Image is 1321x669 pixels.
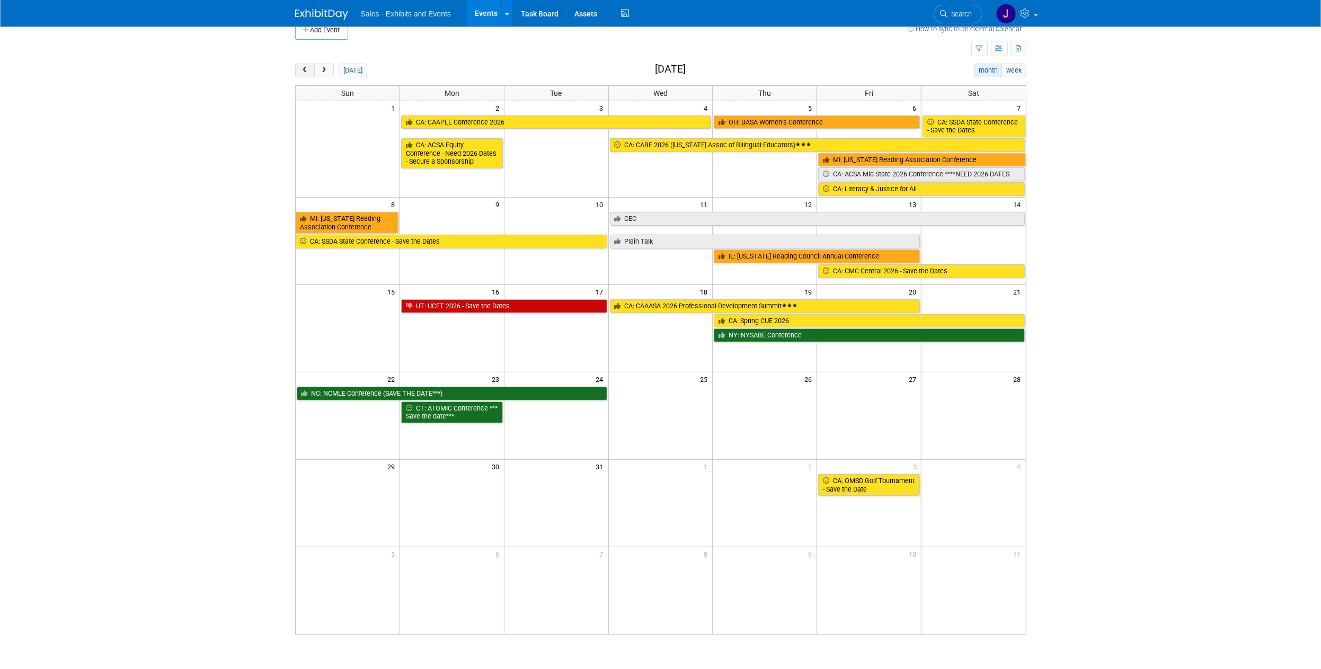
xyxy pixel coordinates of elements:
[807,101,817,114] span: 5
[803,372,817,386] span: 26
[807,547,817,560] span: 9
[1013,198,1026,211] span: 14
[699,198,712,211] span: 11
[341,89,354,97] span: Sun
[1001,64,1026,77] button: week
[401,299,607,313] a: UT: UCET 2026 - Save the Dates
[491,460,504,473] span: 30
[758,89,771,97] span: Thu
[386,460,400,473] span: 29
[653,89,668,97] span: Wed
[974,64,1002,77] button: month
[948,10,972,18] span: Search
[934,5,982,23] a: Search
[655,64,686,75] h2: [DATE]
[494,547,504,560] span: 6
[595,460,608,473] span: 31
[908,372,921,386] span: 27
[494,101,504,114] span: 2
[1013,285,1026,298] span: 21
[911,460,921,473] span: 3
[908,285,921,298] span: 20
[386,285,400,298] span: 15
[908,547,921,560] span: 10
[361,10,451,18] span: Sales - Exhibits and Events
[386,372,400,386] span: 22
[714,115,920,129] a: OH: BASA Women’s Conference
[610,235,920,248] a: Plain Talk
[699,285,712,298] span: 18
[295,64,315,77] button: prev
[297,387,607,400] a: NC: NCMLE Conference (SAVE THE DATE***)
[295,9,348,20] img: ExhibitDay
[401,138,503,168] a: CA: ACSA Equity Conference - Need 2026 Dates - Secure a Sponsorship
[703,101,712,114] span: 4
[714,249,920,263] a: IL: [US_STATE] Reading Council Annual Conference
[599,547,608,560] span: 7
[445,89,459,97] span: Mon
[803,198,817,211] span: 12
[491,285,504,298] span: 16
[390,101,400,114] span: 1
[494,198,504,211] span: 9
[551,89,562,97] span: Tue
[390,198,400,211] span: 8
[699,372,712,386] span: 25
[599,101,608,114] span: 3
[295,21,348,40] button: Add Event
[703,547,712,560] span: 8
[610,138,1025,152] a: CA: CABE 2026 ([US_STATE] Assoc of Bilingual Educators)
[865,89,873,97] span: Fri
[714,314,1024,328] a: CA: Spring CUE 2026
[595,198,608,211] span: 10
[610,299,920,313] a: CA: CAAASA 2026 Professional Development Summit
[703,460,712,473] span: 1
[818,153,1025,167] a: MI: [US_STATE] Reading Association Conference
[1016,460,1026,473] span: 4
[339,64,367,77] button: [DATE]
[818,167,1024,181] a: CA: ACSA Mid State 2026 Conference ****NEED 2026 DATES
[818,474,920,496] a: CA: OMSD Golf Tournament - Save the Date
[908,198,921,211] span: 13
[491,372,504,386] span: 23
[595,285,608,298] span: 17
[296,212,398,234] a: MI: [US_STATE] Reading Association Conference
[818,182,1024,196] a: CA: Literacy & Justice for All
[968,89,979,97] span: Sat
[314,64,334,77] button: next
[923,115,1025,137] a: CA: SSDA State Conference - Save the Dates
[807,460,817,473] span: 2
[996,4,1016,24] img: Joe Quinn
[803,285,817,298] span: 19
[1013,547,1026,560] span: 11
[401,402,503,423] a: CT: ATOMIC Conference *** Save the date***
[911,101,921,114] span: 6
[401,115,712,129] a: CA: CAAPLE Conference 2026
[714,328,1024,342] a: NY: NYSABE Conference
[610,212,1025,226] a: CEC
[390,547,400,560] span: 5
[1013,372,1026,386] span: 28
[908,25,1026,33] a: How to sync to an external calendar...
[818,264,1024,278] a: CA: CMC Central 2026 - Save the Dates
[595,372,608,386] span: 24
[1016,101,1026,114] span: 7
[296,235,607,248] a: CA: SSDA State Conference - Save the Dates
